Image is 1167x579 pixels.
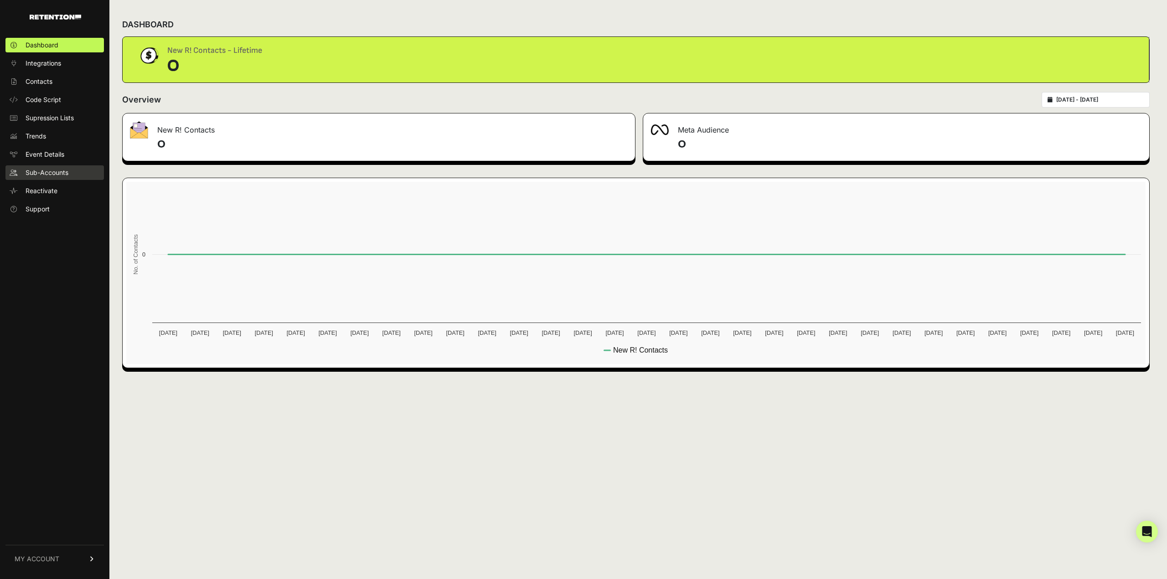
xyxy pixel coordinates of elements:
[1116,329,1134,336] text: [DATE]
[26,59,61,68] span: Integrations
[733,329,751,336] text: [DATE]
[159,329,177,336] text: [DATE]
[132,234,139,274] text: No. of Contacts
[988,329,1007,336] text: [DATE]
[26,41,58,50] span: Dashboard
[142,251,145,258] text: 0
[255,329,273,336] text: [DATE]
[26,168,68,177] span: Sub-Accounts
[478,329,496,336] text: [DATE]
[26,77,52,86] span: Contacts
[30,15,81,20] img: Retention.com
[26,132,46,141] span: Trends
[5,147,104,162] a: Event Details
[651,124,669,135] img: fa-meta-2f981b61bb99beabf952f7030308934f19ce035c18b003e963880cc3fabeebb7.png
[797,329,815,336] text: [DATE]
[382,329,401,336] text: [DATE]
[1052,329,1070,336] text: [DATE]
[678,137,1142,152] h4: 0
[446,329,465,336] text: [DATE]
[1020,329,1038,336] text: [DATE]
[414,329,433,336] text: [DATE]
[510,329,528,336] text: [DATE]
[893,329,911,336] text: [DATE]
[5,165,104,180] a: Sub-Accounts
[861,329,879,336] text: [DATE]
[15,554,59,564] span: MY ACCOUNT
[5,202,104,216] a: Support
[26,150,64,159] span: Event Details
[613,346,668,354] text: New R! Contacts
[287,329,305,336] text: [DATE]
[5,56,104,71] a: Integrations
[5,111,104,125] a: Supression Lists
[669,329,687,336] text: [DATE]
[637,329,656,336] text: [DATE]
[130,121,148,138] img: fa-envelope-19ae18322b30453b285274b1b8af3d052b27d846a4fbe8435d1a52b978f639a2.png
[137,44,160,67] img: dollar-coin-05c43ed7efb7bc0c12610022525b4bbbb207c7efeef5aecc26f025e68dcafac9.png
[573,329,592,336] text: [DATE]
[765,329,783,336] text: [DATE]
[191,329,209,336] text: [DATE]
[605,329,624,336] text: [DATE]
[26,205,50,214] span: Support
[167,44,262,57] div: New R! Contacts - Lifetime
[5,74,104,89] a: Contacts
[1136,521,1158,543] div: Open Intercom Messenger
[26,95,61,104] span: Code Script
[26,113,74,123] span: Supression Lists
[5,129,104,143] a: Trends
[643,113,1149,141] div: Meta Audience
[5,545,104,573] a: MY ACCOUNT
[1084,329,1102,336] text: [DATE]
[956,329,975,336] text: [DATE]
[5,184,104,198] a: Reactivate
[351,329,369,336] text: [DATE]
[5,92,104,107] a: Code Script
[701,329,719,336] text: [DATE]
[542,329,560,336] text: [DATE]
[157,137,628,152] h4: 0
[167,57,262,75] div: 0
[122,93,161,106] h2: Overview
[5,38,104,52] a: Dashboard
[122,18,174,31] h2: DASHBOARD
[924,329,943,336] text: [DATE]
[319,329,337,336] text: [DATE]
[829,329,847,336] text: [DATE]
[26,186,57,195] span: Reactivate
[123,113,635,141] div: New R! Contacts
[223,329,241,336] text: [DATE]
